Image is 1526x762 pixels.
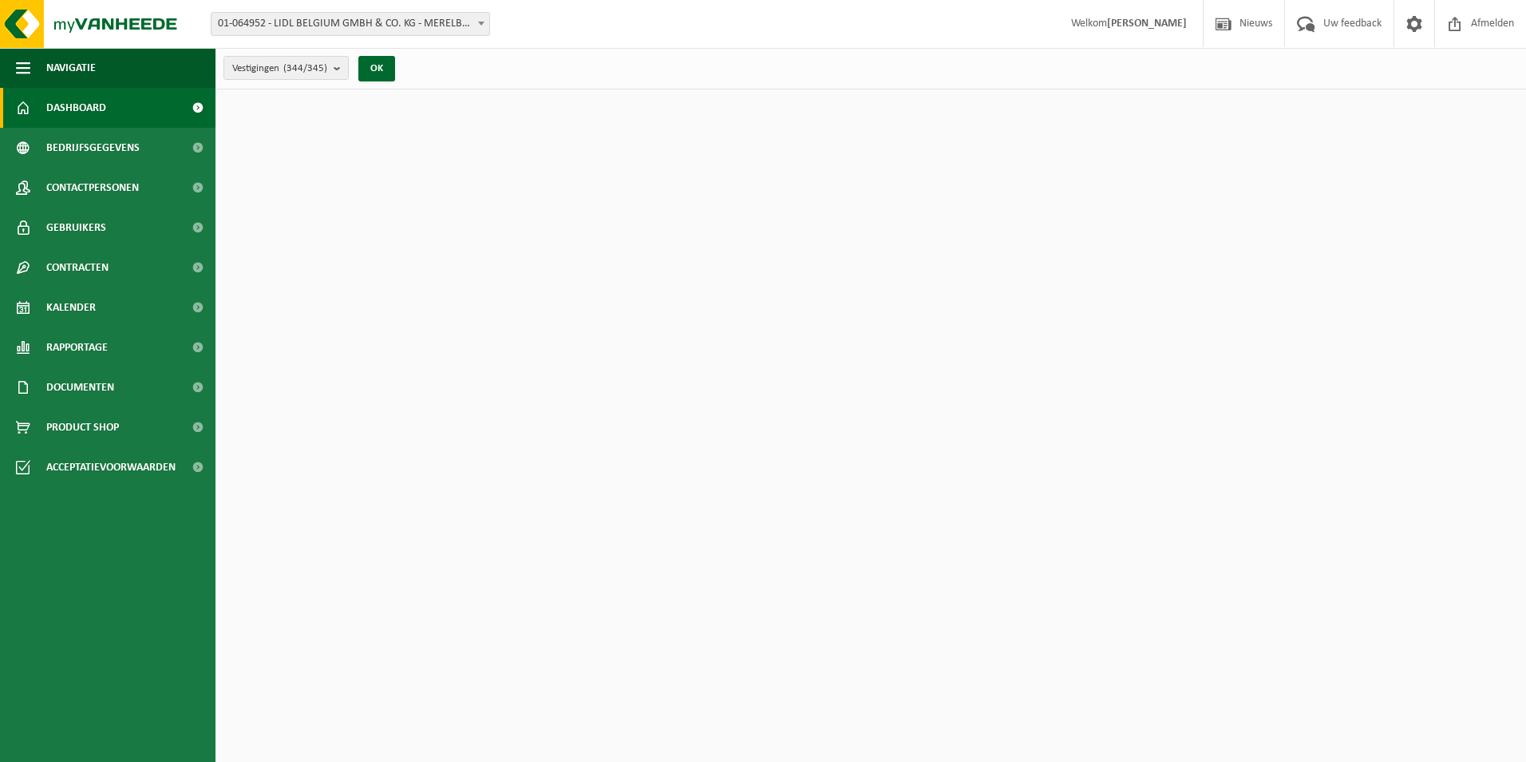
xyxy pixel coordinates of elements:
[46,168,139,208] span: Contactpersonen
[212,13,489,35] span: 01-064952 - LIDL BELGIUM GMBH & CO. KG - MERELBEKE
[358,56,395,81] button: OK
[46,288,96,327] span: Kalender
[46,367,114,407] span: Documenten
[46,128,140,168] span: Bedrijfsgegevens
[46,248,109,288] span: Contracten
[46,447,176,487] span: Acceptatievoorwaarden
[46,407,119,447] span: Product Shop
[1107,18,1187,30] strong: [PERSON_NAME]
[46,327,108,367] span: Rapportage
[223,56,349,80] button: Vestigingen(344/345)
[283,63,327,73] count: (344/345)
[232,57,327,81] span: Vestigingen
[211,12,490,36] span: 01-064952 - LIDL BELGIUM GMBH & CO. KG - MERELBEKE
[46,208,106,248] span: Gebruikers
[46,88,106,128] span: Dashboard
[46,48,96,88] span: Navigatie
